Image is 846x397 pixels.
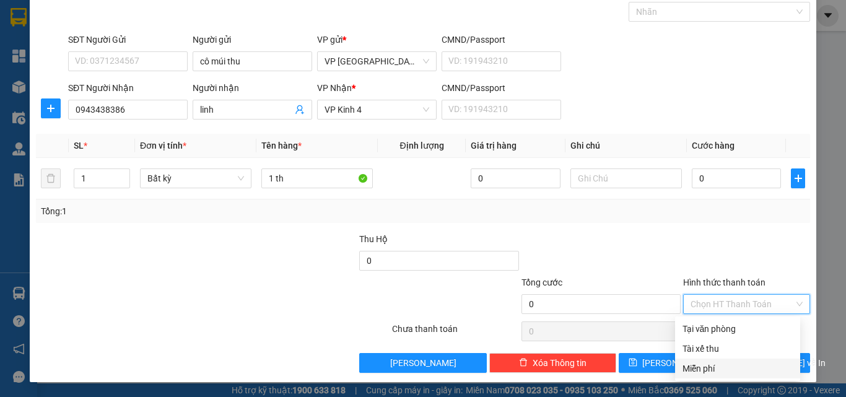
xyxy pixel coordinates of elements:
[147,169,244,188] span: Bất kỳ
[471,168,560,188] input: 0
[519,358,528,368] span: delete
[390,356,456,370] span: [PERSON_NAME]
[6,58,236,74] li: 0983 44 7777
[325,52,429,71] span: VP Sài Gòn
[682,362,793,375] div: Miễn phí
[261,168,373,188] input: VD: Bàn, Ghế
[359,353,486,373] button: [PERSON_NAME]
[71,30,81,40] span: environment
[682,342,793,356] div: Tài xế thu
[41,103,60,113] span: plus
[71,61,81,71] span: phone
[193,33,312,46] div: Người gửi
[791,168,805,188] button: plus
[295,105,305,115] span: user-add
[41,204,328,218] div: Tổng: 1
[71,8,134,24] b: TRÍ NHÂN
[140,141,186,151] span: Đơn vị tính
[6,27,236,58] li: [STREET_ADDRESS][PERSON_NAME]
[715,353,810,373] button: printer[PERSON_NAME] và In
[41,98,61,118] button: plus
[642,356,709,370] span: [PERSON_NAME]
[399,141,443,151] span: Định lượng
[68,33,188,46] div: SĐT Người Gửi
[521,277,562,287] span: Tổng cước
[471,141,517,151] span: Giá trị hàng
[692,141,735,151] span: Cước hàng
[791,173,805,183] span: plus
[489,353,616,373] button: deleteXóa Thông tin
[6,92,242,113] b: GỬI : VP [GEOGRAPHIC_DATA]
[68,81,188,95] div: SĐT Người Nhận
[359,234,388,244] span: Thu Hộ
[565,134,687,158] th: Ghi chú
[683,277,765,287] label: Hình thức thanh toán
[325,100,429,119] span: VP Kinh 4
[619,353,713,373] button: save[PERSON_NAME]
[261,141,302,151] span: Tên hàng
[533,356,587,370] span: Xóa Thông tin
[442,33,561,46] div: CMND/Passport
[193,81,312,95] div: Người nhận
[317,83,352,93] span: VP Nhận
[682,322,793,336] div: Tại văn phòng
[41,168,61,188] button: delete
[317,33,437,46] div: VP gửi
[391,322,520,344] div: Chưa thanh toán
[570,168,682,188] input: Ghi Chú
[74,141,84,151] span: SL
[629,358,637,368] span: save
[442,81,561,95] div: CMND/Passport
